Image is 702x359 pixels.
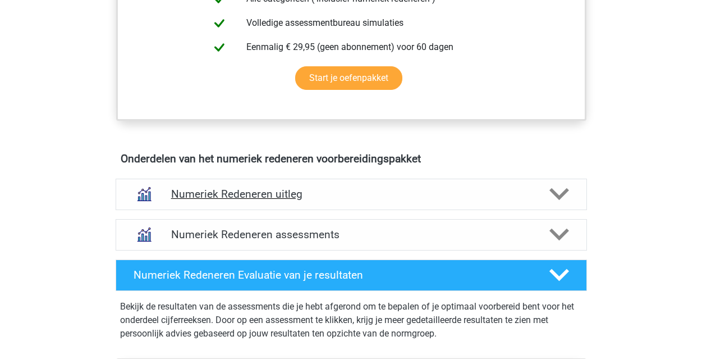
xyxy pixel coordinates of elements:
a: uitleg Numeriek Redeneren uitleg [111,179,591,210]
h4: Onderdelen van het numeriek redeneren voorbereidingspakket [121,152,582,165]
a: assessments Numeriek Redeneren assessments [111,219,591,251]
img: numeriek redeneren uitleg [130,180,158,208]
p: Bekijk de resultaten van de assessments die je hebt afgerond om te bepalen of je optimaal voorber... [120,300,582,340]
a: Start je oefenpakket [295,66,402,90]
h4: Numeriek Redeneren uitleg [171,188,531,201]
h4: Numeriek Redeneren assessments [171,228,531,241]
img: numeriek redeneren assessments [130,220,158,249]
h4: Numeriek Redeneren Evaluatie van je resultaten [134,269,531,281]
a: Numeriek Redeneren Evaluatie van je resultaten [111,260,591,291]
